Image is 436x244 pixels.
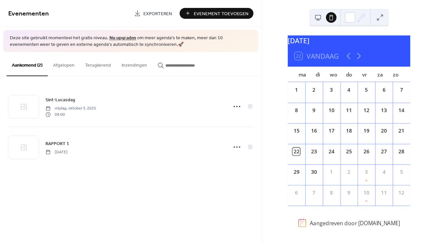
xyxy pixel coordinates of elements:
[80,52,116,76] button: Terugkerend
[293,189,300,197] div: 6
[357,67,372,82] div: vr
[326,67,341,82] div: wo
[363,107,370,114] div: 12
[345,148,353,155] div: 25
[397,168,405,176] div: 5
[7,52,48,76] button: Aankomend (2)
[380,168,388,176] div: 4
[293,127,300,135] div: 15
[45,140,69,147] a: RAPPORT 1
[295,67,310,82] div: ma
[310,148,318,155] div: 23
[363,86,370,94] div: 5
[116,52,152,76] button: Inzendingen
[380,86,388,94] div: 6
[380,148,388,155] div: 27
[328,168,335,176] div: 1
[8,7,49,20] span: Evenementen
[328,86,335,94] div: 3
[45,149,68,155] span: [DATE]
[328,107,335,114] div: 10
[293,148,300,155] div: 22
[380,189,388,197] div: 11
[129,8,177,19] a: Exporteren
[380,107,388,114] div: 13
[310,189,318,197] div: 7
[397,127,405,135] div: 21
[345,127,353,135] div: 18
[328,127,335,135] div: 17
[363,168,370,176] div: 3
[363,189,370,197] div: 10
[310,86,318,94] div: 2
[388,67,403,82] div: zo
[109,34,136,43] a: Nu upgraden
[10,35,252,48] span: Deze site gebruikt momenteel het gratis niveau. om meer agenda's te maken, meer dan 10 evenemente...
[310,127,318,135] div: 16
[310,67,326,82] div: di
[45,96,75,104] a: Sint-Lucasdag
[194,10,248,17] span: Evenement Toevoegen
[288,35,410,46] div: [DATE]
[45,111,96,117] span: 09:00
[345,168,353,176] div: 2
[397,86,405,94] div: 7
[341,67,357,82] div: do
[180,8,253,19] button: Evenement Toevoegen
[328,189,335,197] div: 8
[143,10,172,17] span: Exporteren
[48,52,80,76] button: Afgelopen
[397,189,405,197] div: 12
[310,107,318,114] div: 9
[372,67,388,82] div: za
[345,86,353,94] div: 4
[45,106,96,111] span: vrijdag, oktober 3, 2025
[293,168,300,176] div: 29
[363,148,370,155] div: 26
[380,127,388,135] div: 20
[293,107,300,114] div: 8
[363,127,370,135] div: 19
[345,107,353,114] div: 11
[397,148,405,155] div: 28
[345,189,353,197] div: 9
[310,168,318,176] div: 30
[310,219,400,227] div: Aangedreven door
[293,86,300,94] div: 1
[397,107,405,114] div: 14
[328,148,335,155] div: 24
[358,219,400,227] a: [DOMAIN_NAME]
